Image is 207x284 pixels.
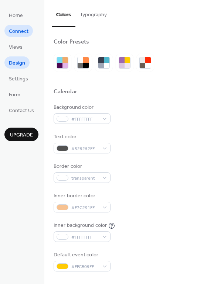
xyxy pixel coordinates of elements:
[71,204,99,212] span: #F7C291FF
[9,12,23,20] span: Home
[54,38,89,46] div: Color Presets
[9,59,25,67] span: Design
[4,72,33,84] a: Settings
[71,263,99,271] span: #FFCB05FF
[71,115,99,123] span: #FFFFFFFF
[9,91,20,99] span: Form
[4,128,38,141] button: Upgrade
[71,174,99,182] span: transparent
[4,104,38,116] a: Contact Us
[54,104,109,111] div: Background color
[4,25,33,37] a: Connect
[4,9,27,21] a: Home
[9,44,23,51] span: Views
[54,133,109,141] div: Text color
[54,251,109,259] div: Default event color
[54,163,109,170] div: Border color
[71,145,99,153] span: #525252FF
[54,222,107,229] div: Inner background color
[4,41,27,53] a: Views
[4,88,25,100] a: Form
[9,75,28,83] span: Settings
[9,107,34,115] span: Contact Us
[10,131,33,139] span: Upgrade
[54,192,109,200] div: Inner border color
[4,56,30,69] a: Design
[54,88,77,96] div: Calendar
[71,233,99,241] span: #FFFFFFFF
[9,28,28,35] span: Connect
